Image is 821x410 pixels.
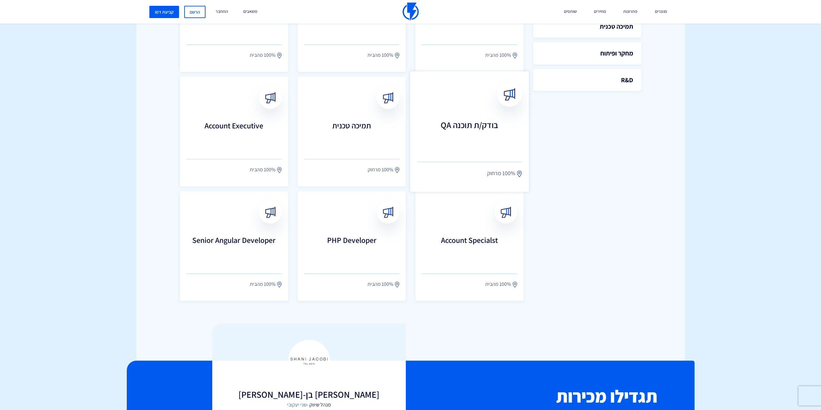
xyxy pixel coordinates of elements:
[367,280,393,288] span: 100% מהבית
[180,77,288,186] a: Account Executive 100% מהבית
[186,236,282,262] h3: Senior Angular Developer
[180,191,288,301] a: Senior Angular Developer 100% מהבית
[367,51,393,59] span: 100% מהבית
[422,236,517,262] h3: Account Specialst
[250,166,275,174] span: 100% מהבית
[265,92,276,104] img: broadcast.svg
[410,71,529,192] a: בודק/ת תוכנה QA 100% מרחוק
[298,191,406,301] a: PHP Developer 100% מהבית
[184,6,205,18] a: הרשם
[304,236,399,262] h3: PHP Developer
[382,92,394,104] img: broadcast.svg
[288,340,330,382] img: Feedback
[304,121,399,147] h3: תמיכה טכנית
[533,42,641,65] a: מחקר ופיתוח
[382,207,394,218] img: broadcast.svg
[265,207,276,218] img: broadcast.svg
[225,390,393,400] h3: [PERSON_NAME] בן-[PERSON_NAME]
[287,401,307,408] a: שני יעקובי
[298,77,406,186] a: תמיכה טכנית 100% מרחוק
[250,51,275,59] span: 100% מהבית
[277,281,282,288] img: location.svg
[225,401,393,409] span: מנהל שיווק -
[368,166,393,174] span: 100% מרחוק
[513,52,517,59] img: location.svg
[517,170,522,177] img: location.svg
[277,167,282,173] img: location.svg
[513,281,517,288] img: location.svg
[250,280,275,288] span: 100% מהבית
[533,15,641,38] a: תמיכה טכנית
[533,69,641,91] a: R&D
[149,6,179,18] a: קביעת דמו
[417,120,522,149] h3: בודק/ת תוכנה QA
[500,207,511,218] img: broadcast.svg
[186,121,282,147] h3: Account Executive
[395,281,399,288] img: location.svg
[485,51,511,59] span: 100% מהבית
[395,52,399,59] img: location.svg
[395,167,399,173] img: location.svg
[277,52,282,59] img: location.svg
[416,191,524,301] a: Account Specialst 100% מהבית
[503,88,516,101] img: broadcast.svg
[485,280,511,288] span: 100% מהבית
[487,169,515,178] span: 100% מרחוק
